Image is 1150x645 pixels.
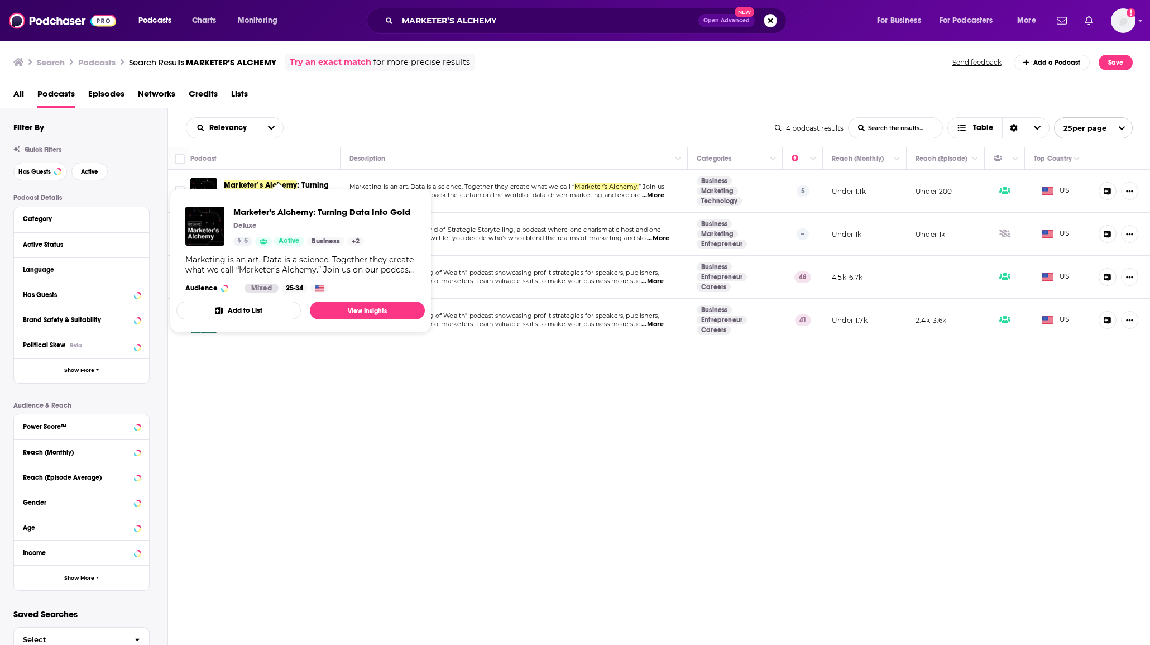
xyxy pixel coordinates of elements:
[78,57,116,68] h3: Podcasts
[349,277,641,285] span: authors, consultants, and info-marketers. Learn valuable skills to make your business more suc
[349,191,641,199] span: on our podcast, as we pull back the curtain on the world of data-driven marketing and explore
[189,85,218,108] span: Credits
[373,56,470,69] span: for more precise results
[9,10,116,31] a: Podchaser - Follow, Share and Rate Podcasts
[81,169,98,175] span: Active
[64,575,94,581] span: Show More
[735,7,755,17] span: New
[397,12,698,30] input: Search podcasts, credits, & more...
[642,191,664,200] span: ...More
[190,178,217,204] img: Marketer’s Alchemy: Turning Data Into Gold
[349,269,659,276] span: Welcome to the "Speaking of Wealth" podcast showcasing profit strategies for speakers, publishers,
[13,194,150,202] p: Podcast Details
[792,152,807,165] div: Power Score
[1121,182,1138,200] button: Show More Button
[260,118,283,138] button: open menu
[347,237,364,246] a: +2
[349,226,662,233] span: Step into the dynamic world of Strategic Storytelling, a podcast where one charismatic host and one
[71,163,108,180] button: Active
[23,470,140,484] button: Reach (Episode Average)
[25,146,61,154] span: Quick Filters
[349,183,575,190] span: Marketing is an art. Data is a science. Together they create what we call “
[186,117,284,138] h2: Choose List sort
[23,524,131,532] div: Age
[1014,55,1090,70] a: Add a Podcast
[13,85,24,108] a: All
[238,13,277,28] span: Monitoring
[307,237,344,246] a: Business
[349,312,659,319] span: Welcome to the "Speaking of Wealth" podcast showcasing profit strategies for speakers, publishers,
[349,234,646,242] span: stoic host seamlessly (we will let you decide who’s who) blend the realms of marketing and sto
[13,163,67,180] button: Has Guests
[138,85,175,108] a: Networks
[832,230,861,239] p: Under 1k
[797,228,809,240] p: --
[349,152,385,165] div: Description
[697,273,747,281] a: Entrepreneur
[1111,8,1135,33] img: User Profile
[245,284,279,293] div: Mixed
[1034,152,1072,165] div: Top Country
[377,8,797,34] div: Search podcasts, credits, & more...
[185,207,224,246] img: Marketer’s Alchemy: Turning Data Into Gold
[23,448,131,456] div: Reach (Monthly)
[775,124,844,132] div: 4 podcast results
[641,277,664,286] span: ...More
[697,230,738,238] a: Marketing
[23,338,140,352] button: Political SkewBeta
[70,342,82,349] div: Beta
[190,152,217,165] div: Podcast
[1127,8,1135,17] svg: Add a profile image
[88,85,124,108] a: Episodes
[1042,271,1070,283] span: US
[23,241,133,249] div: Active Status
[233,207,410,217] span: Marketer’s Alchemy: Turning Data Into Gold
[697,240,747,249] a: Entrepreneur
[697,197,742,206] a: Technology
[697,262,732,271] a: Business
[185,284,236,293] h3: Audience
[647,234,669,243] span: ...More
[947,117,1050,138] button: Choose View
[698,14,755,27] button: Open AdvancedNew
[23,423,131,431] div: Power Score™
[869,12,935,30] button: open menu
[1055,120,1106,137] span: 25 per page
[224,180,334,202] a: Marketer’s Alchemy: Turning Data Into Gold
[1054,117,1133,138] button: open menu
[37,85,75,108] a: Podcasts
[916,273,937,282] p: __
[1042,185,1070,197] span: US
[23,499,131,507] div: Gender
[37,57,65,68] h3: Search
[832,273,863,282] p: 4.5k-6.7k
[185,255,416,275] div: Marketing is an art. Data is a science. Together they create what we call “Marketer’s Alchemy.” J...
[233,237,252,246] a: 5
[697,305,732,314] a: Business
[224,180,297,190] span: Marketer’s Alchemy
[890,152,904,166] button: Column Actions
[23,288,140,302] button: Has Guests
[639,183,665,190] span: ” Join us
[832,316,868,325] p: Under 1.7k
[13,609,150,619] p: Saved Searches
[23,291,131,299] div: Has Guests
[832,187,866,196] p: Under 1.1k
[794,271,811,283] p: 48
[231,85,248,108] a: Lists
[697,326,731,335] a: Careers
[877,13,921,28] span: For Business
[13,402,150,409] p: Audience & Reach
[940,13,993,28] span: For Podcasters
[244,236,248,247] span: 5
[1070,152,1084,166] button: Column Actions
[14,358,149,383] button: Show More
[23,266,133,274] div: Language
[23,212,140,226] button: Category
